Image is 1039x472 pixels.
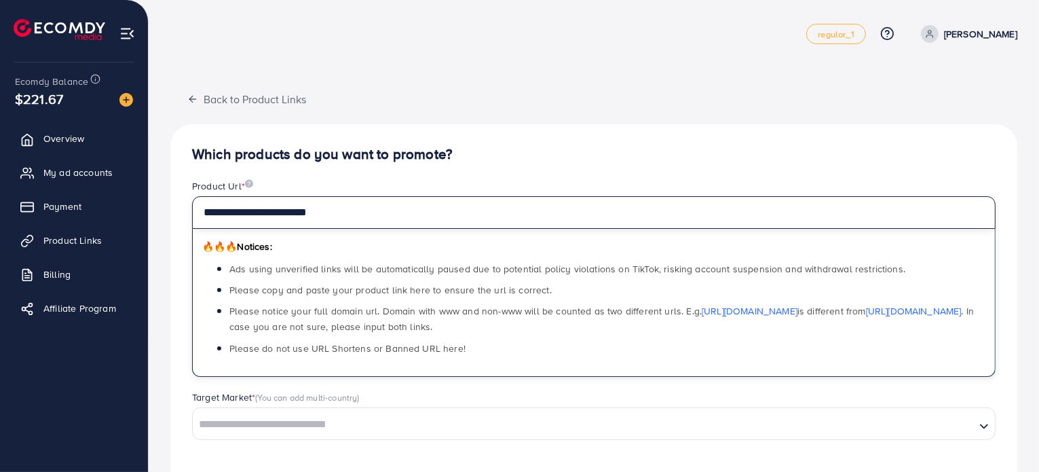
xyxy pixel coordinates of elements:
[702,304,797,318] a: [URL][DOMAIN_NAME]
[229,283,552,297] span: Please copy and paste your product link here to ensure the url is correct.
[14,19,105,40] img: logo
[119,26,135,41] img: menu
[818,30,854,39] span: regular_1
[229,342,466,355] span: Please do not use URL Shortens or Banned URL here!
[192,179,253,193] label: Product Url
[866,304,962,318] a: [URL][DOMAIN_NAME]
[43,268,71,281] span: Billing
[229,262,905,276] span: Ads using unverified links will be automatically paused due to potential policy violations on Tik...
[43,166,113,179] span: My ad accounts
[10,295,138,322] a: Affiliate Program
[10,125,138,152] a: Overview
[192,146,996,163] h4: Which products do you want to promote?
[119,93,133,107] img: image
[43,302,116,315] span: Affiliate Program
[170,84,323,113] button: Back to Product Links
[15,75,88,88] span: Ecomdy Balance
[10,193,138,220] a: Payment
[981,411,1029,462] iframe: Chat
[43,234,102,247] span: Product Links
[192,391,360,404] label: Target Market
[255,391,359,403] span: (You can add multi-country)
[43,200,81,213] span: Payment
[15,89,63,109] span: $221.67
[10,227,138,254] a: Product Links
[806,24,865,44] a: regular_1
[10,261,138,288] a: Billing
[229,304,974,333] span: Please notice your full domain url. Domain with www and non-www will be counted as two different ...
[10,159,138,186] a: My ad accounts
[245,179,253,188] img: image
[944,26,1017,42] p: [PERSON_NAME]
[915,25,1017,43] a: [PERSON_NAME]
[202,240,237,253] span: 🔥🔥🔥
[194,414,974,435] input: Search for option
[192,407,996,440] div: Search for option
[202,240,272,253] span: Notices:
[43,132,84,145] span: Overview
